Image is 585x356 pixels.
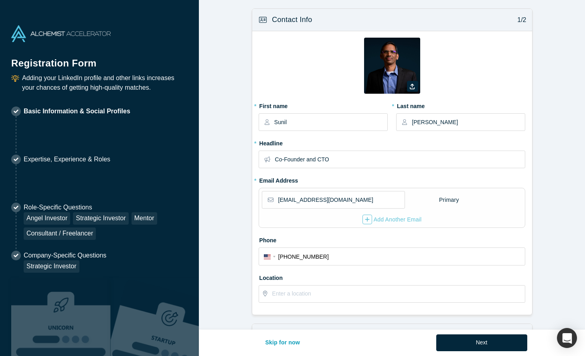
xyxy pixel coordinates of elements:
[272,286,525,302] input: Enter a location
[11,48,188,70] h1: Registration Form
[364,38,420,94] img: Profile user default
[272,14,312,25] h3: Contact Info
[259,174,298,185] label: Email Address
[24,107,130,116] p: Basic Information & Social Profiles
[24,227,96,240] div: Consultant / Freelancer
[259,233,526,245] label: Phone
[24,212,70,225] div: Angel Investor
[257,334,309,351] button: Skip for now
[24,203,188,212] p: Role-Specific Questions
[362,215,422,224] div: Add Another Email
[362,214,422,225] button: Add Another Email
[24,155,110,164] p: Expertise, Experience & Roles
[439,193,459,207] div: Primary
[259,271,526,282] label: Location
[73,212,129,225] div: Strategic Investor
[132,212,157,225] div: Mentor
[259,99,388,111] label: First name
[22,73,188,93] p: Adding your LinkedIn profile and other links increases your chances of getting high-quality matches.
[11,25,111,42] img: Alchemist Accelerator Logo
[24,251,106,260] p: Company-Specific Questions
[436,334,527,351] button: Next
[513,15,526,25] p: 1/2
[396,99,525,111] label: Last name
[275,151,525,168] input: Partner, CEO
[24,260,79,273] div: Strategic Investor
[259,137,526,148] label: Headline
